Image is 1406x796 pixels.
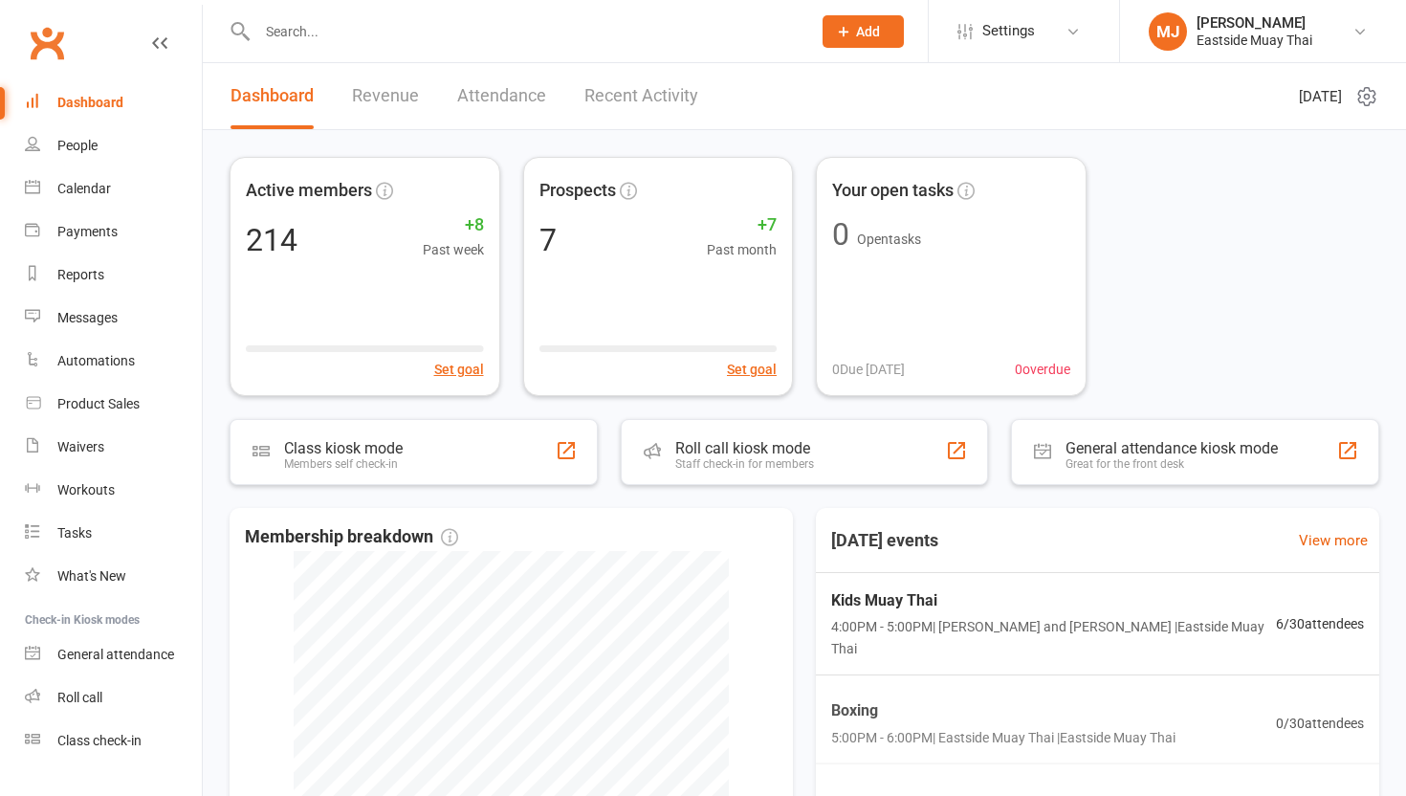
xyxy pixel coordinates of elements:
div: Class check-in [57,733,142,748]
span: 6 / 30 attendees [1276,613,1364,634]
div: Members self check-in [284,457,403,471]
div: Calendar [57,181,111,196]
a: Waivers [25,426,202,469]
span: Boxing [831,698,1175,723]
span: [DATE] [1299,85,1342,108]
span: +8 [423,211,484,239]
div: 0 [832,219,849,250]
span: Membership breakdown [245,523,458,551]
a: View more [1299,529,1368,552]
a: Roll call [25,676,202,719]
div: Roll call [57,690,102,705]
div: Tasks [57,525,92,541]
span: Kids Muay Thai [831,588,1276,613]
a: Attendance [457,63,546,129]
div: Class kiosk mode [284,439,403,457]
div: Great for the front desk [1065,457,1278,471]
div: Eastside Muay Thai [1197,32,1312,49]
span: 0 overdue [1015,359,1070,380]
span: Settings [982,10,1035,53]
a: Workouts [25,469,202,512]
div: Messages [57,310,118,325]
div: Product Sales [57,396,140,411]
span: Your open tasks [832,177,954,205]
div: Automations [57,353,135,368]
span: Prospects [539,177,616,205]
a: Product Sales [25,383,202,426]
span: Past month [707,239,777,260]
a: General attendance kiosk mode [25,633,202,676]
button: Add [823,15,904,48]
div: Payments [57,224,118,239]
span: 5:00PM - 6:00PM | Eastside Muay Thai | Eastside Muay Thai [831,726,1175,747]
div: Roll call kiosk mode [675,439,814,457]
a: What's New [25,555,202,598]
input: Search... [252,18,798,45]
a: Class kiosk mode [25,719,202,763]
span: 0 / 30 attendees [1276,713,1364,734]
span: Open tasks [857,232,921,247]
a: Calendar [25,167,202,210]
a: Recent Activity [584,63,698,129]
a: Automations [25,340,202,383]
div: MJ [1149,12,1187,51]
div: [PERSON_NAME] [1197,14,1312,32]
div: Staff check-in for members [675,457,814,471]
span: 4:00PM - 5:00PM | [PERSON_NAME] and [PERSON_NAME] | Eastside Muay Thai [831,616,1276,659]
div: 7 [539,225,557,255]
span: Past week [423,239,484,260]
div: Workouts [57,482,115,497]
div: People [57,138,98,153]
a: People [25,124,202,167]
span: Add [856,24,880,39]
div: General attendance [57,647,174,662]
span: +7 [707,211,777,239]
a: Messages [25,297,202,340]
a: Payments [25,210,202,254]
a: Reports [25,254,202,297]
button: Set goal [434,359,484,380]
h3: [DATE] events [816,523,954,558]
div: General attendance kiosk mode [1065,439,1278,457]
div: Waivers [57,439,104,454]
button: Set goal [727,359,777,380]
div: Dashboard [57,95,123,110]
a: Revenue [352,63,419,129]
div: Reports [57,267,104,282]
div: What's New [57,568,126,584]
span: 0 Due [DATE] [832,359,905,380]
a: Tasks [25,512,202,555]
a: Dashboard [25,81,202,124]
div: 214 [246,225,297,255]
span: Active members [246,177,372,205]
a: Clubworx [23,19,71,67]
a: Dashboard [231,63,314,129]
